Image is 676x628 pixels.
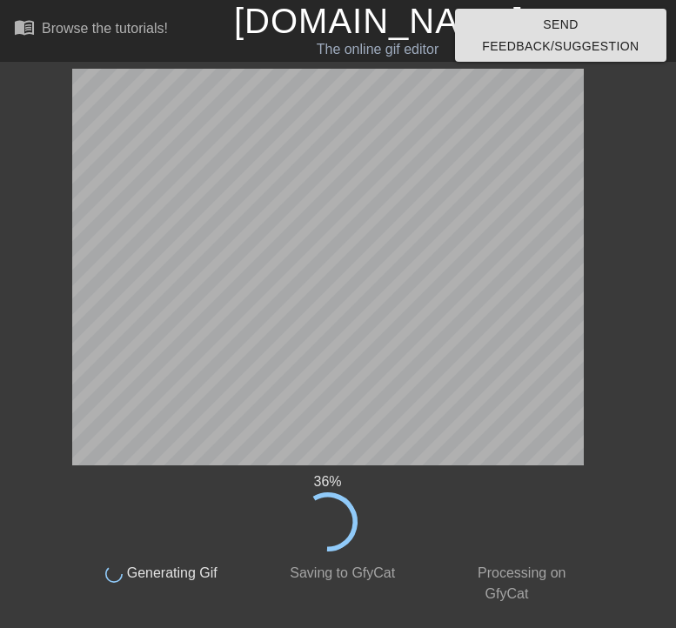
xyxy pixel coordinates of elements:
[469,14,653,57] span: Send Feedback/Suggestion
[455,9,666,62] button: Send Feedback/Suggestion
[123,565,218,580] span: Generating Gif
[234,2,524,40] a: [DOMAIN_NAME]
[72,471,584,492] div: 36 %
[42,21,168,36] div: Browse the tutorials!
[234,39,521,60] div: The online gif editor
[474,565,566,601] span: Processing on GfyCat
[14,17,168,43] a: Browse the tutorials!
[286,565,395,580] span: Saving to GfyCat
[14,17,35,37] span: menu_book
